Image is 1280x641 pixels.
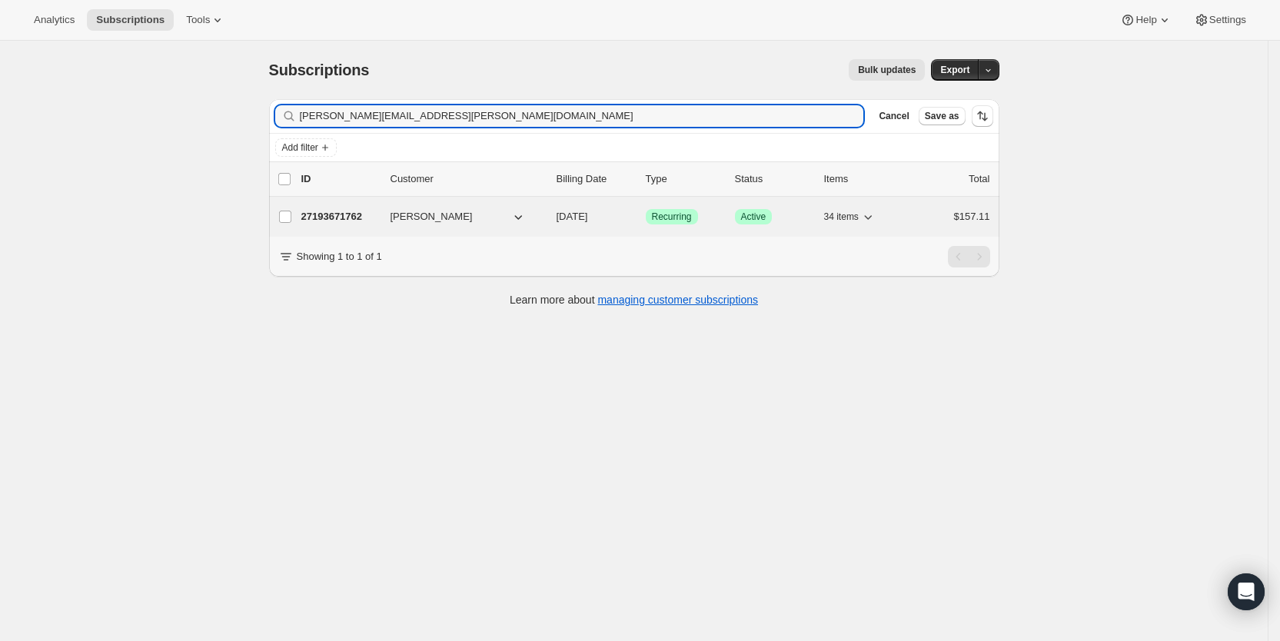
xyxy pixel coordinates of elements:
span: Settings [1209,14,1246,26]
span: [PERSON_NAME] [391,209,473,224]
button: Bulk updates [849,59,925,81]
button: Help [1111,9,1181,31]
button: Analytics [25,9,84,31]
button: Export [931,59,979,81]
p: Learn more about [510,292,758,307]
span: Subscriptions [96,14,165,26]
span: Cancel [879,110,909,122]
button: Save as [919,107,966,125]
span: Save as [925,110,959,122]
span: Bulk updates [858,64,916,76]
span: Recurring [652,211,692,223]
div: Type [646,171,723,187]
p: Billing Date [557,171,633,187]
button: Settings [1185,9,1255,31]
input: Filter subscribers [300,105,864,127]
div: Items [824,171,901,187]
span: Export [940,64,969,76]
a: managing customer subscriptions [597,294,758,306]
button: Tools [177,9,234,31]
div: 27193671762[PERSON_NAME][DATE]SuccessRecurringSuccessActive34 items$157.11 [301,206,990,228]
span: Active [741,211,766,223]
p: Showing 1 to 1 of 1 [297,249,382,264]
span: 34 items [824,211,859,223]
span: Add filter [282,141,318,154]
p: 27193671762 [301,209,378,224]
button: Cancel [873,107,915,125]
span: Subscriptions [269,61,370,78]
span: Tools [186,14,210,26]
span: Analytics [34,14,75,26]
button: 34 items [824,206,876,228]
button: Add filter [275,138,337,157]
p: Total [969,171,989,187]
nav: Pagination [948,246,990,267]
span: $157.11 [954,211,990,222]
button: [PERSON_NAME] [381,204,535,229]
p: Status [735,171,812,187]
div: Open Intercom Messenger [1228,573,1265,610]
span: [DATE] [557,211,588,222]
div: IDCustomerBilling DateTypeStatusItemsTotal [301,171,990,187]
span: Help [1135,14,1156,26]
p: Customer [391,171,544,187]
p: ID [301,171,378,187]
button: Sort the results [972,105,993,127]
button: Subscriptions [87,9,174,31]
